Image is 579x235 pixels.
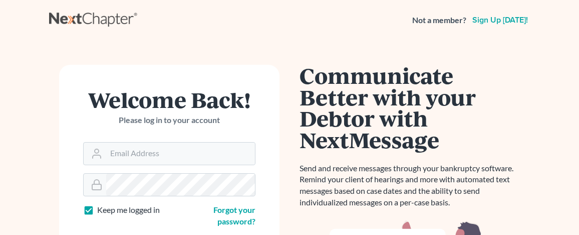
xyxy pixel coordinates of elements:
[97,204,160,216] label: Keep me logged in
[300,163,520,208] p: Send and receive messages through your bankruptcy software. Remind your client of hearings and mo...
[412,15,466,26] strong: Not a member?
[300,65,520,151] h1: Communicate Better with your Debtor with NextMessage
[213,205,255,226] a: Forgot your password?
[83,89,255,110] h1: Welcome Back!
[470,16,530,24] a: Sign up [DATE]!
[83,114,255,126] p: Please log in to your account
[106,143,255,165] input: Email Address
